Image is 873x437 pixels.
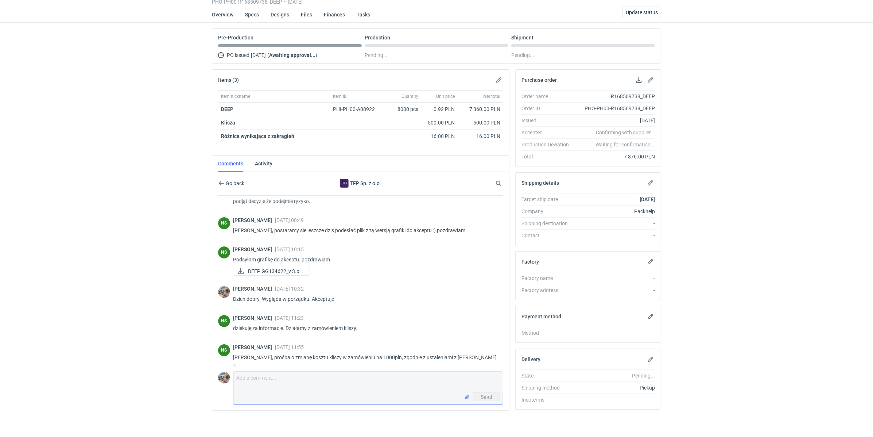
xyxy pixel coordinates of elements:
div: Factory name [521,275,575,282]
div: TFP Sp. z o.o. [301,179,420,188]
div: DEEP GG134622_v 3.pdf [233,267,306,276]
div: - [575,396,655,403]
a: Tasks [357,7,370,23]
span: Update status [626,10,658,15]
span: ( [267,52,269,58]
a: Overview [212,7,233,23]
div: Total [521,153,575,160]
div: Shipping method [521,384,575,391]
a: Comments [218,156,243,172]
span: [DATE] 11:23 [275,315,304,321]
h2: Shipping details [521,180,559,186]
div: Shipping destination [521,220,575,227]
em: Pending... [632,373,655,379]
p: Dzień dobry zamówienie do wyceny CAZD-1. Proszę wyprodukować kartony z białym kodem EAN z wybrani... [233,188,497,206]
a: Specs [245,7,259,23]
div: - [575,220,655,227]
span: [DATE] 10:32 [275,286,304,292]
div: PO issued [218,51,362,60]
div: Incoterms [521,396,575,403]
div: Pending... [511,51,655,60]
span: [PERSON_NAME] [233,315,275,321]
span: Unit price [436,93,455,99]
div: Natalia Stępak [218,344,230,356]
div: Natalia Stępak [218,315,230,327]
span: Item nickname [221,93,250,99]
div: 7 360.00 PLN [461,106,500,113]
h2: Items (3) [218,77,239,83]
button: Edit shipping details [646,179,655,187]
p: Pre-Production [218,35,253,41]
div: State [521,372,575,379]
div: 0.92 PLN [424,106,455,113]
div: 500.00 PLN [424,119,455,126]
p: Dzień dobry. Wygląda w porządku. Akceptuje [233,295,497,303]
span: [PERSON_NAME] [233,217,275,223]
p: Podsyłam grafikę do akceptu. pozdrawiam [233,255,497,264]
span: Quantity [401,93,418,99]
button: Go back [218,179,245,188]
div: Method [521,329,575,337]
div: - [575,275,655,282]
h2: Factory [521,259,539,265]
em: Confirming with supplier... [596,130,655,135]
a: DEEP GG134622_v 3.pd... [233,267,310,276]
div: Order ID [521,105,575,112]
div: TFP Sp. z o.o. [340,179,349,188]
div: Natalia Stępak [218,246,230,258]
div: PHI-PH00-A08922 [333,106,382,113]
div: 7 876.00 PLN [575,153,655,160]
div: Factory address [521,287,575,294]
div: Contact [521,232,575,239]
div: Target ship date [521,196,575,203]
button: Edit items [494,76,503,84]
figcaption: NS [218,217,230,229]
div: - [575,329,655,337]
button: Edit factory details [646,257,655,266]
div: - [575,232,655,239]
button: Update status [622,7,661,18]
em: Waiting for confirmation... [595,141,655,148]
div: Accepted [521,129,575,136]
img: Michał Palasek [218,286,230,298]
a: Finances [324,7,345,23]
figcaption: NS [218,344,230,356]
span: Go back [224,181,244,186]
figcaption: To [340,179,349,188]
button: Send [473,392,500,401]
span: [PERSON_NAME] [233,344,275,350]
div: 8000 pcs [385,103,421,116]
h2: Delivery [521,356,540,362]
a: DEEP [221,106,233,112]
figcaption: NS [218,246,230,258]
div: PHO-PH00-R168509738_DEEP [575,105,655,112]
span: [DATE] 10:15 [275,246,304,252]
img: Michał Palasek [218,372,230,384]
strong: Awaiting approval... [269,52,315,58]
div: Pickup [575,384,655,391]
div: Issued [521,117,575,124]
h2: Payment method [521,314,561,319]
span: ) [315,52,317,58]
span: DEEP GG134622_v 3.pd... [248,267,304,275]
div: [DATE] [575,117,655,124]
div: 16.00 PLN [461,133,500,140]
div: R168509738_DEEP [575,93,655,100]
div: Production Deviation [521,141,575,148]
button: Edit delivery details [646,355,655,364]
strong: [DATE] [640,196,655,202]
button: Download PO [635,76,643,84]
a: Files [301,7,312,23]
button: Edit payment method [646,312,655,321]
a: Designs [271,7,289,23]
div: Company [521,208,575,215]
a: Activity [255,156,272,172]
figcaption: NS [218,315,230,327]
span: Net total [483,93,500,99]
span: [DATE] 08:49 [275,217,304,223]
h2: Purchase order [521,77,557,83]
div: 16.00 PLN [424,133,455,140]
